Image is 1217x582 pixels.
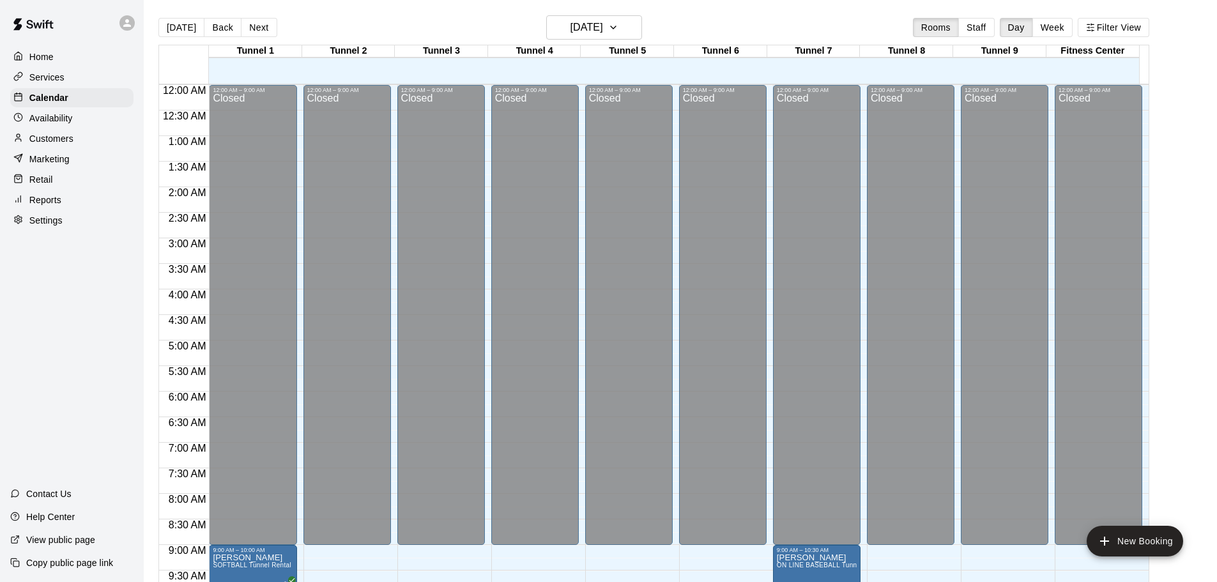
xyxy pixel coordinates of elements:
[213,562,291,569] span: SOFTBALL Tunnel Rental
[395,45,488,57] div: Tunnel 3
[491,85,579,545] div: 12:00 AM – 9:00 AM: Closed
[209,45,302,57] div: Tunnel 1
[683,93,763,549] div: Closed
[160,85,210,96] span: 12:00 AM
[165,213,210,224] span: 2:30 AM
[10,68,134,87] a: Services
[867,85,954,545] div: 12:00 AM – 9:00 AM: Closed
[961,85,1048,545] div: 12:00 AM – 9:00 AM: Closed
[26,510,75,523] p: Help Center
[165,468,210,479] span: 7:30 AM
[10,170,134,189] a: Retail
[10,109,134,128] a: Availability
[165,289,210,300] span: 4:00 AM
[860,45,953,57] div: Tunnel 8
[29,132,73,145] p: Customers
[1032,18,1073,37] button: Week
[495,93,575,549] div: Closed
[165,162,210,172] span: 1:30 AM
[213,547,293,553] div: 9:00 AM – 10:00 AM
[29,153,70,165] p: Marketing
[165,341,210,351] span: 5:00 AM
[29,71,65,84] p: Services
[209,85,296,545] div: 12:00 AM – 9:00 AM: Closed
[570,19,603,36] h6: [DATE]
[165,366,210,377] span: 5:30 AM
[302,45,395,57] div: Tunnel 2
[165,238,210,249] span: 3:00 AM
[1000,18,1033,37] button: Day
[26,533,95,546] p: View public page
[213,93,293,549] div: Closed
[777,562,896,569] span: ON LINE BASEBALL Tunnel 7-9 Rental
[767,45,861,57] div: Tunnel 7
[165,264,210,275] span: 3:30 AM
[10,88,134,107] a: Calendar
[965,93,1045,549] div: Closed
[165,187,210,198] span: 2:00 AM
[674,45,767,57] div: Tunnel 6
[397,85,485,545] div: 12:00 AM – 9:00 AM: Closed
[29,50,54,63] p: Home
[160,111,210,121] span: 12:30 AM
[307,87,387,93] div: 12:00 AM – 9:00 AM
[303,85,391,545] div: 12:00 AM – 9:00 AM: Closed
[165,519,210,530] span: 8:30 AM
[1059,93,1138,549] div: Closed
[401,87,481,93] div: 12:00 AM – 9:00 AM
[871,87,951,93] div: 12:00 AM – 9:00 AM
[495,87,575,93] div: 12:00 AM – 9:00 AM
[913,18,959,37] button: Rooms
[1078,18,1149,37] button: Filter View
[965,87,1045,93] div: 12:00 AM – 9:00 AM
[585,85,673,545] div: 12:00 AM – 9:00 AM: Closed
[488,45,581,57] div: Tunnel 4
[29,214,63,227] p: Settings
[777,93,857,549] div: Closed
[29,194,61,206] p: Reports
[213,87,293,93] div: 12:00 AM – 9:00 AM
[10,149,134,169] a: Marketing
[165,571,210,581] span: 9:30 AM
[589,93,669,549] div: Closed
[1087,526,1183,556] button: add
[10,47,134,66] a: Home
[26,487,72,500] p: Contact Us
[29,112,73,125] p: Availability
[777,87,857,93] div: 12:00 AM – 9:00 AM
[204,18,241,37] button: Back
[1059,87,1138,93] div: 12:00 AM – 9:00 AM
[165,392,210,402] span: 6:00 AM
[165,136,210,147] span: 1:00 AM
[165,443,210,454] span: 7:00 AM
[29,173,53,186] p: Retail
[679,85,767,545] div: 12:00 AM – 9:00 AM: Closed
[777,547,857,553] div: 9:00 AM – 10:30 AM
[158,18,204,37] button: [DATE]
[953,45,1046,57] div: Tunnel 9
[871,93,951,549] div: Closed
[683,87,763,93] div: 12:00 AM – 9:00 AM
[307,93,387,549] div: Closed
[581,45,674,57] div: Tunnel 5
[165,494,210,505] span: 8:00 AM
[10,190,134,210] a: Reports
[241,18,277,37] button: Next
[10,211,134,230] a: Settings
[401,93,481,549] div: Closed
[773,85,861,545] div: 12:00 AM – 9:00 AM: Closed
[10,129,134,148] a: Customers
[1046,45,1140,57] div: Fitness Center
[165,545,210,556] span: 9:00 AM
[165,315,210,326] span: 4:30 AM
[958,18,995,37] button: Staff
